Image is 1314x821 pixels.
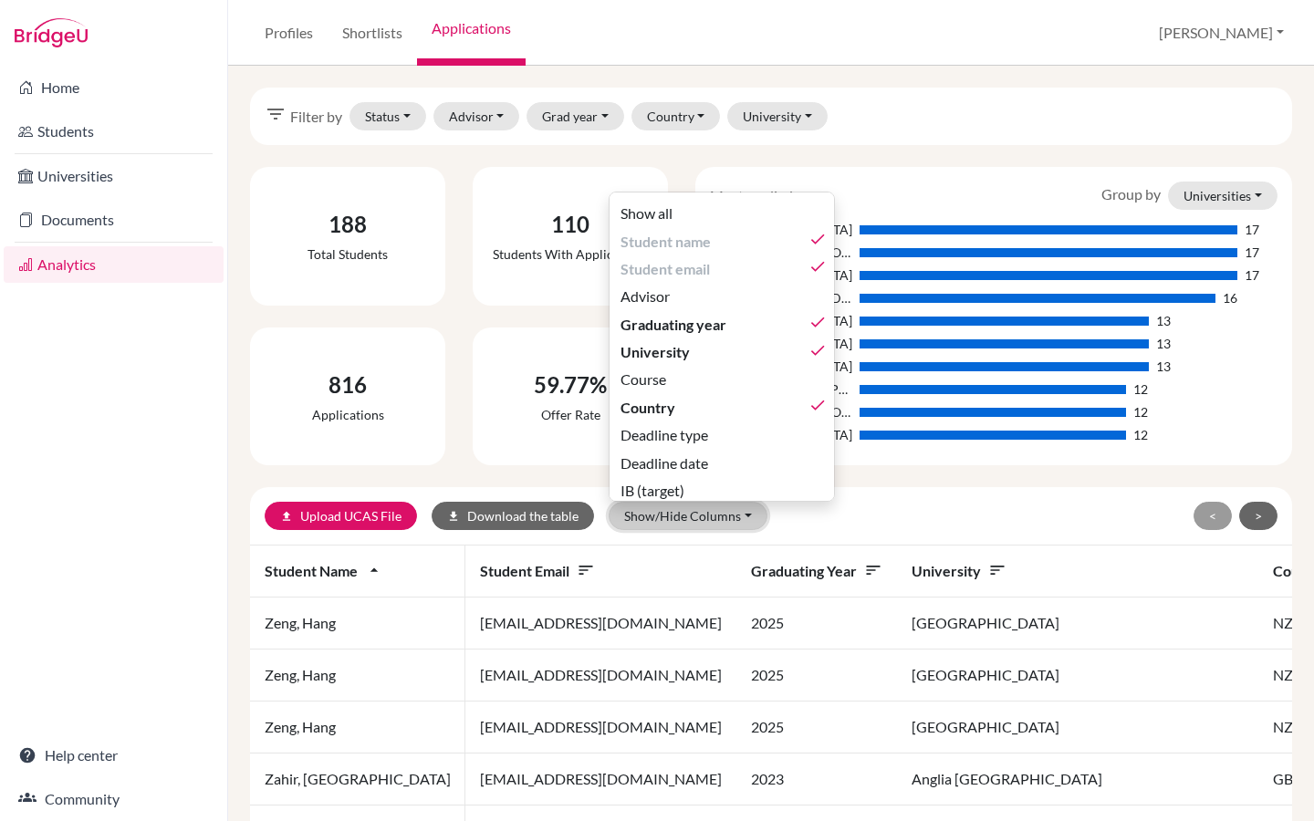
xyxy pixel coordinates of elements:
[4,158,224,194] a: Universities
[620,480,684,502] span: IB (target)
[620,286,670,307] span: Advisor
[736,650,897,701] td: 2025
[610,366,834,393] button: Course
[610,449,834,476] button: Deadline date
[620,424,708,446] span: Deadline type
[465,753,736,805] td: [EMAIL_ADDRESS][DOMAIN_NAME]
[620,314,726,336] span: Graduating year
[897,701,1258,753] td: [GEOGRAPHIC_DATA]
[620,203,673,224] span: Show all
[577,561,595,579] i: sort
[480,562,595,579] span: Student email
[4,246,224,283] a: Analytics
[1239,502,1277,530] button: >
[736,701,897,753] td: 2025
[620,452,708,474] span: Deadline date
[736,598,897,650] td: 2025
[1245,265,1259,285] div: 17
[609,192,835,502] div: Show/Hide Columns
[1156,311,1171,330] div: 13
[290,106,342,128] span: Filter by
[610,311,834,338] button: Graduating yeardone
[609,502,767,530] button: Show/Hide Columns
[631,102,721,130] button: Country
[433,102,520,130] button: Advisor
[808,313,827,331] i: done
[1156,357,1171,376] div: 13
[620,341,690,363] span: University
[610,338,834,366] button: Universitydone
[465,598,736,650] td: [EMAIL_ADDRESS][DOMAIN_NAME]
[465,701,736,753] td: [EMAIL_ADDRESS][DOMAIN_NAME]
[1245,220,1259,239] div: 17
[1223,288,1237,307] div: 16
[610,394,834,421] button: Countrydone
[897,753,1258,805] td: Anglia [GEOGRAPHIC_DATA]
[312,405,384,424] div: Applications
[308,244,388,264] div: Total students
[1245,243,1259,262] div: 17
[265,562,383,579] span: Student name
[15,18,88,47] img: Bridge-U
[610,283,834,310] button: Advisor
[727,102,828,130] button: University
[250,650,465,701] td: Zeng, Hang
[1133,402,1148,421] div: 12
[4,69,224,106] a: Home
[534,405,607,424] div: Offer rate
[447,510,460,523] i: download
[1151,16,1292,50] button: [PERSON_NAME]
[250,701,465,753] td: Zeng, Hang
[864,561,882,579] i: sort
[4,737,224,774] a: Help center
[1168,182,1277,210] button: Universities
[308,208,388,241] div: 188
[4,202,224,238] a: Documents
[265,103,287,125] i: filter_list
[4,781,224,817] a: Community
[610,421,834,449] button: Deadline type
[1194,502,1232,530] button: <
[912,562,1006,579] span: University
[432,502,594,530] button: downloadDownload the table
[620,397,675,419] span: Country
[265,502,417,530] a: uploadUpload UCAS File
[897,598,1258,650] td: [GEOGRAPHIC_DATA]
[349,102,426,130] button: Status
[696,185,807,207] div: Most applied
[4,113,224,150] a: Students
[312,369,384,401] div: 816
[1088,182,1291,210] div: Group by
[250,598,465,650] td: Zeng, Hang
[988,561,1006,579] i: sort
[736,753,897,805] td: 2023
[493,244,648,264] div: Students with applications
[534,369,607,401] div: 59.77%
[620,369,666,390] span: Course
[751,562,882,579] span: Graduating year
[527,102,624,130] button: Grad year
[808,396,827,414] i: done
[1156,334,1171,353] div: 13
[1133,425,1148,444] div: 12
[465,650,736,701] td: [EMAIL_ADDRESS][DOMAIN_NAME]
[897,650,1258,701] td: [GEOGRAPHIC_DATA]
[280,510,293,523] i: upload
[1133,379,1148,399] div: 12
[808,341,827,359] i: done
[610,200,834,227] button: Show all
[365,561,383,579] i: arrow_drop_up
[250,753,465,805] td: Zahir, [GEOGRAPHIC_DATA]
[610,477,834,504] button: IB (target)
[493,208,648,241] div: 110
